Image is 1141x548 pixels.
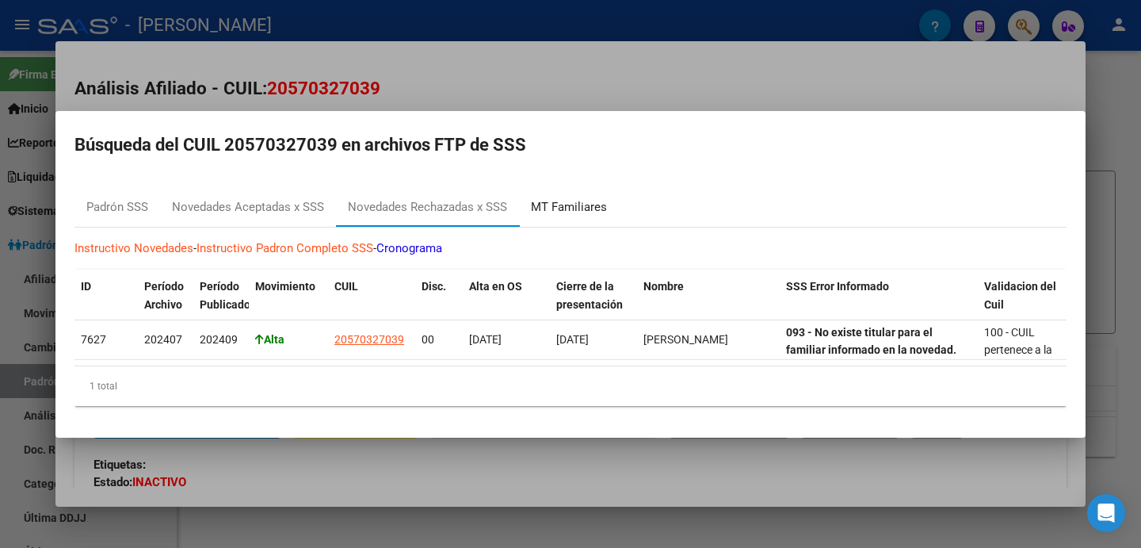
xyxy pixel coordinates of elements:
div: 1 total [74,366,1067,406]
span: 202409 [200,333,238,346]
strong: Alta [255,333,284,346]
div: Novedades Rechazadas x SSS [348,198,507,217]
datatable-header-cell: Cierre de la presentación [550,270,637,322]
div: Open Intercom Messenger [1087,494,1125,532]
a: Instructivo Novedades [74,241,193,255]
h2: Búsqueda del CUIL 20570327039 en archivos FTP de SSS [74,130,1067,160]
datatable-header-cell: Período Publicado [193,270,249,322]
div: 00 [422,331,456,349]
datatable-header-cell: ID [74,270,138,322]
datatable-header-cell: Período Archivo [138,270,193,322]
span: 20570327039 [334,333,404,346]
span: SSS Error Informado [786,280,889,293]
span: Período Archivo [144,280,184,311]
span: 100 - CUIL pertenece a la persona - OK [984,326,1052,375]
datatable-header-cell: Validacion del Cuil [978,270,1065,322]
strong: 093 - No existe titular para el familiar informado en la novedad. [786,326,956,357]
span: Validacion del Cuil [984,280,1056,311]
datatable-header-cell: Disc. [415,270,463,322]
span: [DATE] [469,333,502,346]
span: 7627 [81,333,106,346]
datatable-header-cell: CUIL [328,270,415,322]
span: [PERSON_NAME] [643,333,728,346]
span: Movimiento [255,280,315,293]
a: Instructivo Padron Completo SSS [197,241,373,255]
span: CUIL [334,280,358,293]
span: [DATE] [556,333,589,346]
datatable-header-cell: Nombre [637,270,780,322]
datatable-header-cell: Movimiento [249,270,328,322]
span: Nombre [643,280,684,293]
span: ID [81,280,91,293]
a: Cronograma [376,241,442,255]
datatable-header-cell: Alta en OS [463,270,550,322]
span: Cierre de la presentación [556,280,623,311]
div: MT Familiares [531,198,607,217]
span: 202407 [144,333,182,346]
span: Disc. [422,280,446,293]
datatable-header-cell: SSS Error Informado [780,270,978,322]
div: Novedades Aceptadas x SSS [172,198,324,217]
div: Padrón SSS [86,198,148,217]
span: Alta en OS [469,280,522,293]
span: Período Publicado [200,280,250,311]
p: - - [74,240,1067,258]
